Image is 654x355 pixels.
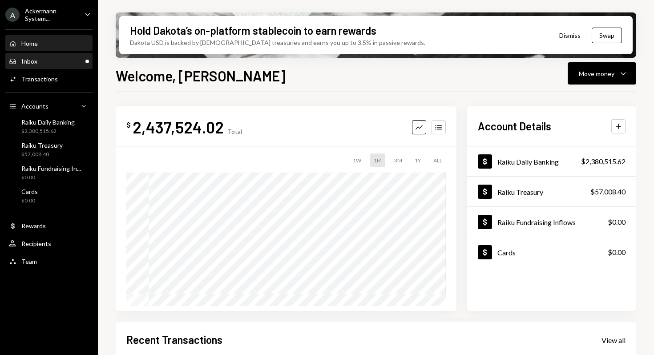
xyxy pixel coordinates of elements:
div: Cards [497,248,516,257]
a: Raiku Daily Banking$2,380,515.62 [5,116,93,137]
div: Raiku Daily Banking [21,118,75,126]
a: Inbox [5,53,93,69]
div: Ackermann System... [25,7,77,22]
div: Total [227,128,242,135]
div: Raiku Treasury [21,141,63,149]
div: $0.00 [608,217,626,227]
div: Raiku Daily Banking [497,157,559,166]
div: Move money [579,69,614,78]
a: Raiku Treasury$57,008.40 [467,177,636,206]
div: Recipients [21,240,51,247]
div: Raiku Treasury [497,188,543,196]
div: Cards [21,188,38,195]
a: Transactions [5,71,93,87]
div: Raiku Fundraising Inflows [497,218,576,226]
div: $2,380,515.62 [21,128,75,135]
div: ALL [430,153,446,167]
div: 1M [370,153,385,167]
div: Team [21,258,37,265]
h2: Recent Transactions [126,332,222,347]
div: 3M [391,153,406,167]
div: $0.00 [21,197,38,205]
div: 2,437,524.02 [133,117,224,137]
a: Raiku Daily Banking$2,380,515.62 [467,146,636,176]
a: Raiku Fundraising Inflows$0.00 [467,207,636,237]
div: $2,380,515.62 [581,156,626,167]
a: Home [5,35,93,51]
a: Accounts [5,98,93,114]
div: Dakota USD is backed by [DEMOGRAPHIC_DATA] treasuries and earns you up to 3.5% in passive rewards. [130,38,425,47]
a: Team [5,253,93,269]
div: View all [602,336,626,345]
div: $57,008.40 [590,186,626,197]
div: Raiku Fundraising In... [21,165,81,172]
div: $57,008.40 [21,151,63,158]
div: 1W [349,153,365,167]
div: Transactions [21,75,58,83]
div: Hold Dakota’s on-platform stablecoin to earn rewards [130,23,376,38]
button: Swap [592,28,622,43]
div: Accounts [21,102,48,110]
div: $ [126,121,131,129]
a: Rewards [5,218,93,234]
div: Rewards [21,222,46,230]
a: Raiku Treasury$57,008.40 [5,139,93,160]
div: $0.00 [608,247,626,258]
div: A [5,8,20,22]
div: Inbox [21,57,37,65]
div: $0.00 [21,174,81,182]
h2: Account Details [478,119,551,133]
a: Recipients [5,235,93,251]
a: Cards$0.00 [5,185,93,206]
h1: Welcome, [PERSON_NAME] [116,67,286,85]
a: Cards$0.00 [467,237,636,267]
div: Home [21,40,38,47]
div: 1Y [411,153,424,167]
a: View all [602,335,626,345]
a: Raiku Fundraising In...$0.00 [5,162,93,183]
button: Move money [568,62,636,85]
button: Dismiss [548,25,592,46]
